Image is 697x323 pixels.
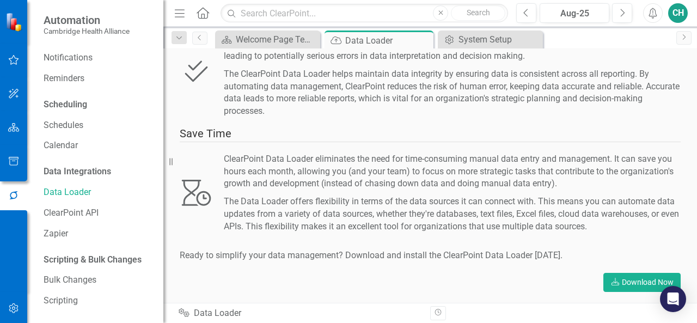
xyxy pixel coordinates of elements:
a: System Setup [441,33,540,46]
button: CH [668,3,688,23]
div: The ClearPoint Data Loader helps maintain data integrity by ensuring data is consistent across al... [224,68,681,118]
div: System Setup [458,33,540,46]
a: ClearPoint API [44,207,152,220]
small: Cambridge Health Alliance [44,27,130,35]
a: Data Loader [44,186,152,199]
a: Reminders [44,72,152,85]
div: Ready to simplify your data management? Download and install the ClearPoint Data Loader [DATE]. [180,249,681,262]
div: Welcome Page Template [236,33,317,46]
div: Data Loader [345,34,431,47]
img: ClearPoint Strategy [5,13,25,32]
input: Search ClearPoint... [221,4,508,23]
a: Schedules [44,119,152,132]
div: Data Loader [179,307,422,320]
div: Scheduling [44,99,87,111]
div: Data Integrations [44,166,111,178]
a: Notifications [44,52,152,64]
div: Save Time [180,126,681,142]
button: Search [451,5,505,21]
a: Calendar [44,139,152,152]
div: Aug-25 [543,7,606,20]
a: Zapier [44,228,152,240]
div: The Data Loader offers flexibility in terms of the data sources it can connect with. This means y... [224,196,681,233]
a: Welcome Page Template [218,33,317,46]
a: Bulk Changes [44,274,152,287]
span: Automation [44,14,130,27]
div: ClearPoint Data Loader eliminates the need for time-consuming manual data entry and management. I... [224,153,681,191]
button: Aug-25 [540,3,609,23]
div: Open Intercom Messenger [660,286,686,312]
div: Scripting & Bulk Changes [44,254,142,266]
a: Scripting [44,295,152,307]
span: Search [467,8,490,17]
a: Download Now [603,273,681,292]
